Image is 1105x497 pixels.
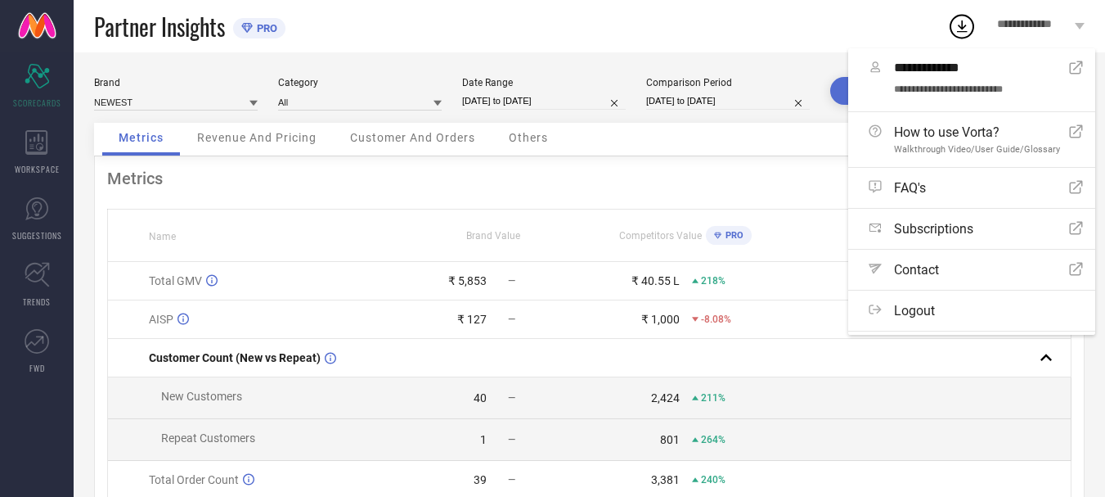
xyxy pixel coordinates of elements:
span: — [508,474,515,486]
span: FAQ's [894,180,926,196]
span: — [508,275,515,287]
div: 1 [480,433,487,446]
span: 218% [701,275,725,287]
span: Name [149,231,176,242]
button: APPLY [830,77,908,105]
div: ₹ 127 [457,313,487,326]
span: Contact [894,262,939,278]
span: 211% [701,392,725,404]
span: -8.08% [701,314,731,325]
span: SUGGESTIONS [12,229,62,242]
span: — [508,314,515,325]
span: Customer Count (New vs Repeat) [149,351,321,364]
div: Open download list [947,11,977,41]
div: Brand [94,77,258,88]
span: Brand Value [466,230,520,242]
a: How to use Vorta?Walkthrough Video/User Guide/Glossary [848,112,1095,167]
span: PRO [721,230,743,241]
div: ₹ 1,000 [641,313,680,326]
span: 240% [701,474,725,486]
span: Others [509,131,548,144]
span: 264% [701,434,725,445]
span: New Customers [161,390,242,403]
span: Revenue And Pricing [197,131,317,144]
span: FWD [29,362,45,374]
div: 2,424 [651,391,680,404]
a: Subscriptions [848,209,1095,249]
div: Metrics [107,169,1071,188]
span: Metrics [119,131,164,144]
span: Logout [894,303,935,319]
div: 3,381 [651,473,680,486]
div: 40 [474,391,487,404]
div: Comparison Period [646,77,810,88]
span: — [508,434,515,445]
span: Total GMV [149,274,202,287]
span: Total Order Count [149,473,239,486]
span: SCORECARDS [13,97,61,109]
span: Customer And Orders [350,131,475,144]
div: 801 [660,433,680,446]
a: Contact [848,250,1095,290]
span: Partner Insights [94,10,225,43]
div: ₹ 5,853 [448,274,487,287]
span: Subscriptions [894,221,973,237]
div: 39 [474,473,487,486]
span: Repeat Customers [161,431,255,445]
span: PRO [253,22,277,34]
span: — [508,392,515,404]
span: AISP [149,313,173,326]
div: Category [278,77,442,88]
span: Walkthrough Video/User Guide/Glossary [894,144,1060,155]
a: FAQ's [848,168,1095,208]
span: TRENDS [23,296,51,308]
div: Date Range [462,77,626,88]
input: Select date range [462,93,626,110]
span: WORKSPACE [15,163,60,175]
input: Select comparison period [646,93,810,110]
span: Competitors Value [619,230,702,242]
span: How to use Vorta? [894,124,1060,140]
div: ₹ 40.55 L [631,274,680,287]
